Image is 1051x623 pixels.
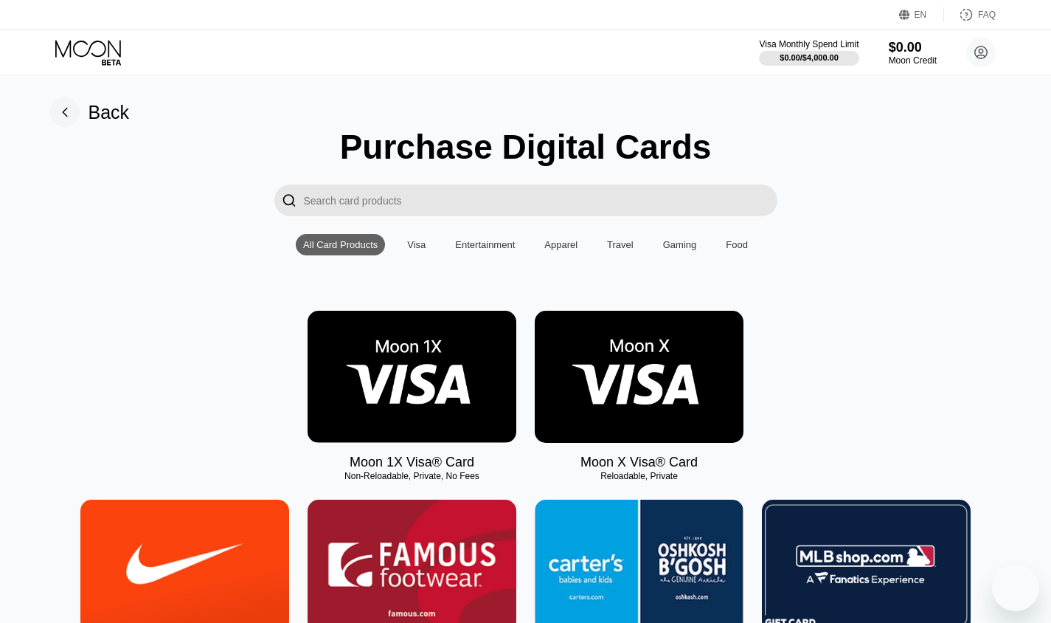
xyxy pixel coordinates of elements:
[718,234,755,255] div: Food
[915,10,927,20] div: EN
[656,234,704,255] div: Gaming
[50,97,130,127] div: Back
[455,239,515,250] div: Entertainment
[600,234,641,255] div: Travel
[944,7,996,22] div: FAQ
[407,239,426,250] div: Visa
[726,239,748,250] div: Food
[448,234,522,255] div: Entertainment
[992,564,1039,611] iframe: Button to launch messaging window
[303,239,378,250] div: All Card Products
[607,239,634,250] div: Travel
[759,39,859,66] div: Visa Monthly Spend Limit$0.00/$4,000.00
[535,471,743,481] div: Reloadable, Private
[889,55,937,66] div: Moon Credit
[296,234,385,255] div: All Card Products
[544,239,577,250] div: Apparel
[274,185,304,216] div: 
[899,7,944,22] div: EN
[978,10,996,20] div: FAQ
[537,234,585,255] div: Apparel
[663,239,697,250] div: Gaming
[308,471,516,481] div: Non-Reloadable, Private, No Fees
[580,455,698,470] div: Moon X Visa® Card
[304,185,777,216] input: Search card products
[780,53,839,62] div: $0.00 / $4,000.00
[282,192,296,209] div: 
[340,127,712,167] div: Purchase Digital Cards
[400,234,433,255] div: Visa
[759,39,859,49] div: Visa Monthly Spend Limit
[89,102,130,123] div: Back
[889,40,937,66] div: $0.00Moon Credit
[350,455,474,470] div: Moon 1X Visa® Card
[889,40,937,55] div: $0.00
